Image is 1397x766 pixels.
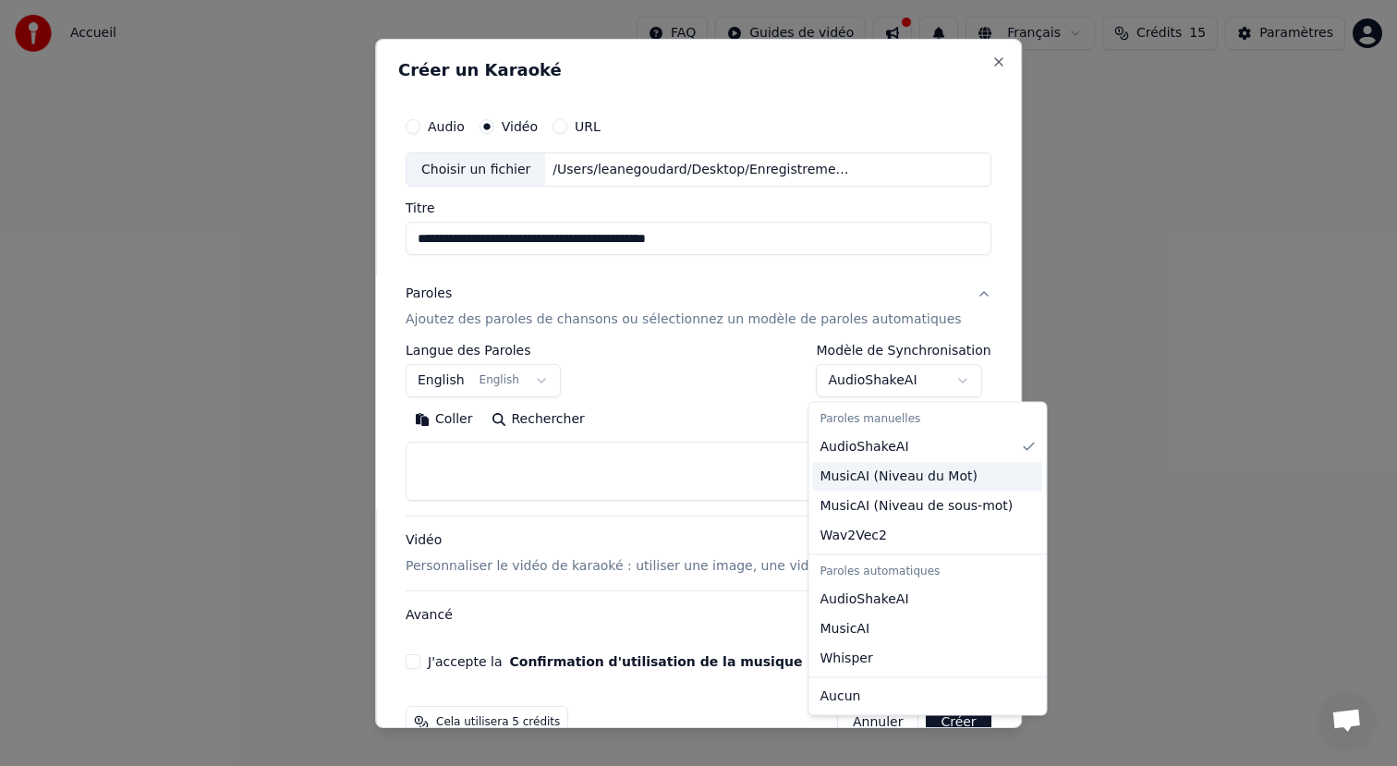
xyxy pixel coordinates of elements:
[820,590,909,608] span: AudioShakeAI
[813,407,1043,432] div: Paroles manuelles
[820,526,887,544] span: Wav2Vec2
[820,496,1014,515] span: MusicAI ( Niveau de sous-mot )
[820,437,909,456] span: AudioShakeAI
[813,558,1043,584] div: Paroles automatiques
[820,687,861,705] span: Aucun
[820,467,978,485] span: MusicAI ( Niveau du Mot )
[820,649,873,667] span: Whisper
[820,619,870,638] span: MusicAI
